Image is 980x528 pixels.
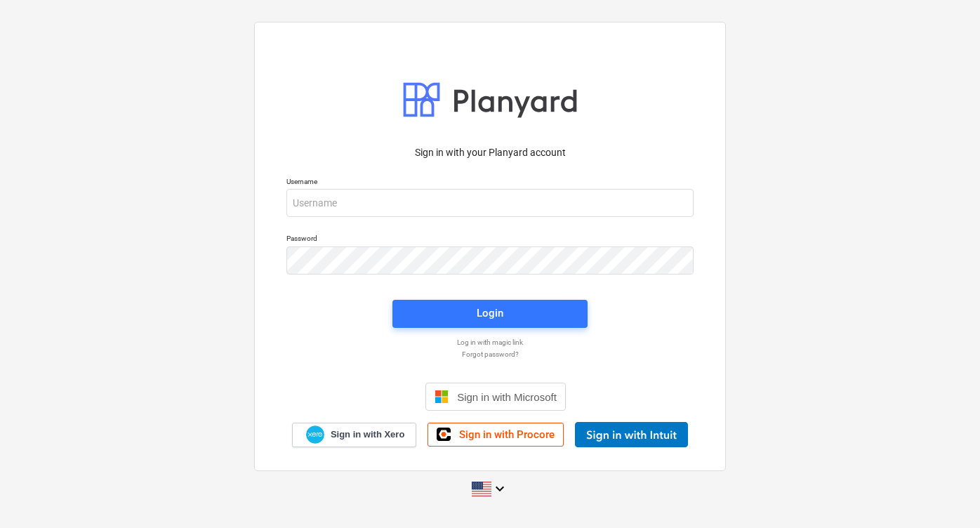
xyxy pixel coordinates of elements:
div: Login [477,304,503,322]
a: Sign in with Xero [292,423,417,447]
p: Username [286,177,694,189]
img: Microsoft logo [435,390,449,404]
input: Username [286,189,694,217]
button: Login [392,300,588,328]
span: Sign in with Xero [331,428,404,441]
a: Sign in with Procore [428,423,564,447]
img: Xero logo [306,425,324,444]
a: Forgot password? [279,350,701,359]
p: Sign in with your Planyard account [286,145,694,160]
i: keyboard_arrow_down [491,480,508,497]
span: Sign in with Microsoft [457,391,557,403]
p: Password [286,234,694,246]
span: Sign in with Procore [459,428,555,441]
a: Log in with magic link [279,338,701,347]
